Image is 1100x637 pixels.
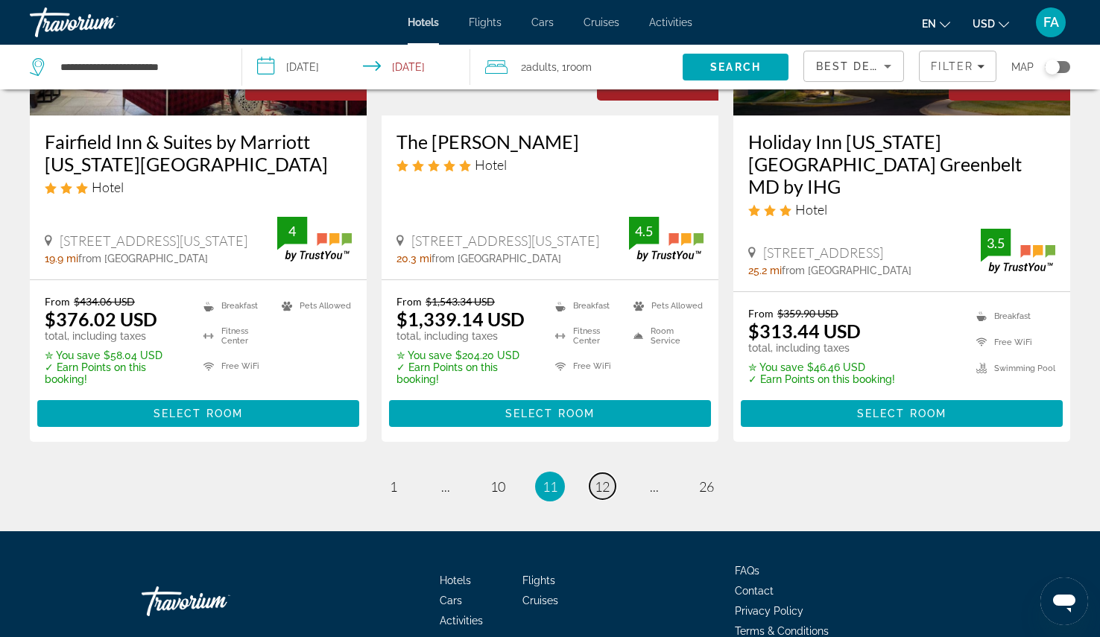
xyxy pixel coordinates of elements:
[584,16,619,28] a: Cruises
[566,61,592,73] span: Room
[196,295,274,317] li: Breakfast
[1034,60,1070,74] button: Toggle map
[973,13,1009,34] button: Change currency
[748,342,895,354] p: total, including taxes
[973,18,995,30] span: USD
[396,308,525,330] ins: $1,339.14 USD
[548,325,625,347] li: Fitness Center
[1011,57,1034,77] span: Map
[441,478,450,495] span: ...
[475,156,507,173] span: Hotel
[30,3,179,42] a: Travorium
[92,179,124,195] span: Hotel
[735,585,774,597] span: Contact
[710,61,761,73] span: Search
[969,333,1055,352] li: Free WiFi
[1040,577,1088,625] iframe: Button to launch messaging window
[557,57,592,77] span: , 1
[777,307,838,320] del: $359.90 USD
[522,595,558,606] span: Cruises
[782,264,911,276] span: from [GEOGRAPHIC_DATA]
[389,400,711,427] button: Select Room
[45,361,185,385] p: ✓ Earn Points on this booking!
[59,56,219,78] input: Search hotel destination
[922,13,950,34] button: Change language
[699,478,714,495] span: 26
[274,295,352,317] li: Pets Allowed
[242,45,470,89] button: Select check in and out date
[45,253,78,264] span: 19.9 mi
[521,57,557,77] span: 2
[735,605,803,617] a: Privacy Policy
[277,222,307,240] div: 4
[440,595,462,606] a: Cars
[37,403,359,419] a: Select Room
[396,349,452,361] span: ✮ You save
[37,400,359,427] button: Select Room
[1043,15,1059,30] span: FA
[922,18,936,30] span: en
[196,355,274,377] li: Free WiFi
[741,400,1063,427] button: Select Room
[748,361,895,373] p: $46.46 USD
[626,295,704,317] li: Pets Allowed
[45,308,157,330] ins: $376.02 USD
[45,130,352,175] h3: Fairfield Inn & Suites by Marriott [US_STATE][GEOGRAPHIC_DATA]
[816,57,891,75] mat-select: Sort by
[396,361,537,385] p: ✓ Earn Points on this booking!
[522,574,555,586] a: Flights
[981,229,1055,273] img: TrustYou guest rating badge
[45,295,70,308] span: From
[748,320,861,342] ins: $313.44 USD
[748,201,1055,218] div: 3 star Hotel
[440,615,483,627] a: Activities
[748,130,1055,197] a: Holiday Inn [US_STATE][GEOGRAPHIC_DATA] Greenbelt MD by IHG
[408,16,439,28] a: Hotels
[735,565,759,577] a: FAQs
[741,403,1063,419] a: Select Room
[490,478,505,495] span: 10
[396,130,704,153] a: The [PERSON_NAME]
[683,54,789,80] button: Search
[78,253,208,264] span: from [GEOGRAPHIC_DATA]
[649,16,692,28] a: Activities
[531,16,554,28] a: Cars
[426,295,495,308] del: $1,543.34 USD
[748,307,774,320] span: From
[505,408,595,419] span: Select Room
[469,16,502,28] a: Flights
[196,325,274,347] li: Fitness Center
[440,574,471,586] a: Hotels
[548,295,625,317] li: Breakfast
[763,244,883,261] span: [STREET_ADDRESS]
[142,579,291,624] a: Go Home
[396,330,537,342] p: total, including taxes
[748,264,782,276] span: 25.2 mi
[396,253,432,264] span: 20.3 mi
[816,60,894,72] span: Best Deals
[45,330,185,342] p: total, including taxes
[857,408,946,419] span: Select Room
[548,355,625,377] li: Free WiFi
[30,472,1070,501] nav: Pagination
[396,156,704,173] div: 5 star Hotel
[390,478,397,495] span: 1
[969,307,1055,326] li: Breakfast
[154,408,243,419] span: Select Room
[748,361,803,373] span: ✮ You save
[735,625,829,637] a: Terms & Conditions
[1031,7,1070,38] button: User Menu
[595,478,610,495] span: 12
[543,478,557,495] span: 11
[396,349,537,361] p: $204.20 USD
[629,217,704,261] img: TrustYou guest rating badge
[748,373,895,385] p: ✓ Earn Points on this booking!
